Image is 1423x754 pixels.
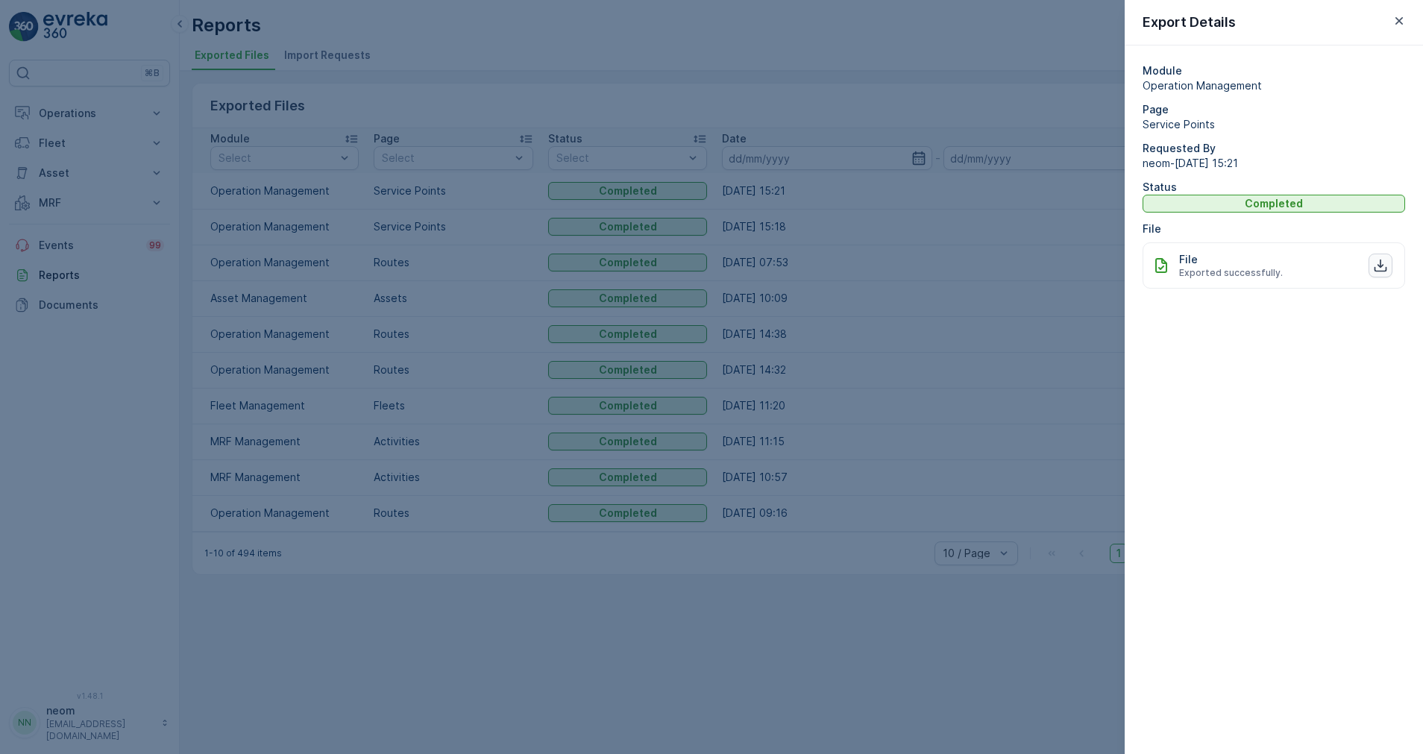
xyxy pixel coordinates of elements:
button: Completed [1143,195,1405,213]
p: Completed [1245,196,1303,211]
p: Status [1143,180,1405,195]
span: Operation Management [1143,78,1405,93]
span: Exported successfully. [1179,267,1283,279]
p: Page [1143,102,1405,117]
p: Module [1143,63,1405,78]
p: Export Details [1143,12,1236,33]
span: neom - [DATE] 15:21 [1143,156,1405,171]
p: File [1179,252,1198,267]
p: Requested By [1143,141,1405,156]
p: File [1143,222,1405,236]
span: Service Points [1143,117,1405,132]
